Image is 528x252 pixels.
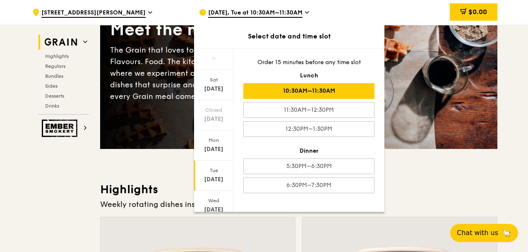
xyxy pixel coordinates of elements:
div: [DATE] [195,145,232,154]
div: Closed [195,107,232,113]
div: Order 15 minutes before any time slot [243,58,374,67]
div: Lunch [243,72,374,80]
div: 11:30AM–12:30PM [243,102,374,118]
div: Sat [195,77,232,83]
span: Bundles [45,73,63,79]
span: [DATE], Tue at 10:30AM–11:30AM [208,9,302,18]
div: 10:30AM–11:30AM [243,83,374,99]
div: 6:30PM–7:30PM [243,178,374,193]
span: $0.00 [468,8,487,16]
div: [DATE] [195,85,232,93]
div: [DATE] [195,115,232,123]
div: Wed [195,197,232,204]
div: 12:30PM–1:30PM [243,121,374,137]
div: Meet the new Grain [110,19,299,41]
img: Ember Smokery web logo [42,120,80,137]
div: [DATE] [195,175,232,184]
span: Desserts [45,93,64,99]
span: Highlights [45,53,69,59]
span: Sides [45,83,58,89]
div: Weekly rotating dishes inspired by flavours from around the world. [100,199,497,210]
span: 🦙 [502,228,511,238]
h3: Highlights [100,182,497,197]
img: Grain web logo [42,35,80,50]
div: [DATE] [195,206,232,214]
span: Drinks [45,103,59,109]
button: Chat with us🦙 [450,224,518,242]
div: 5:30PM–6:30PM [243,158,374,174]
span: Regulars [45,63,65,69]
span: Chat with us [457,228,498,238]
div: Select date and time slot [194,31,384,41]
div: Dinner [243,147,374,155]
div: Mon [195,137,232,144]
div: The Grain that loves to play. With ingredients. Flavours. Food. The kitchen is our happy place, w... [110,44,299,102]
div: Tue [195,167,232,174]
span: [STREET_ADDRESS][PERSON_NAME] [41,9,146,18]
